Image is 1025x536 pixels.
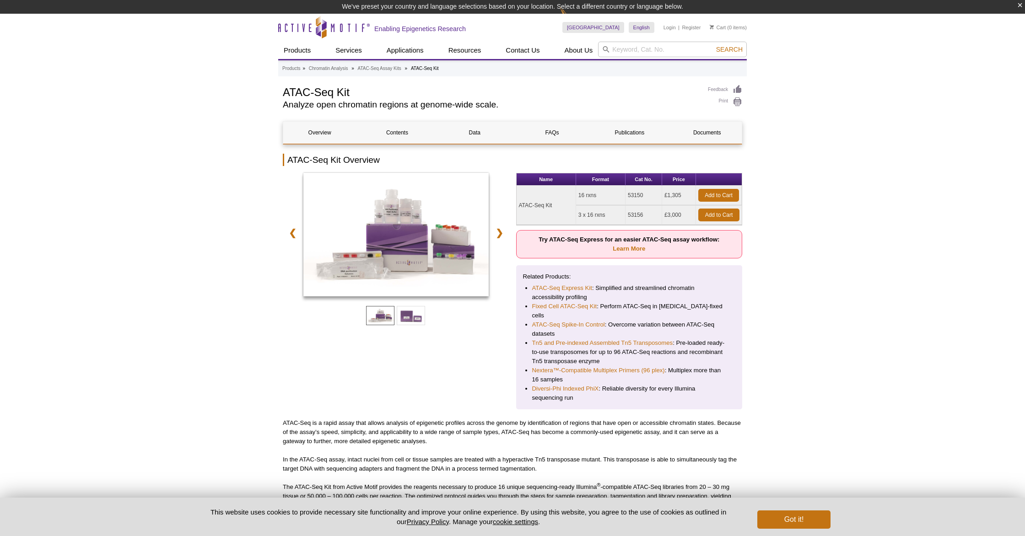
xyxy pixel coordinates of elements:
[629,22,654,33] a: English
[361,122,433,144] a: Contents
[716,46,743,53] span: Search
[576,205,626,225] td: 3 x 16 rxns
[562,22,624,33] a: [GEOGRAPHIC_DATA]
[490,222,509,243] a: ❯
[532,366,727,384] li: : Multiplex more than 16 samples
[576,186,626,205] td: 16 rxns
[283,154,742,166] h2: ATAC-Seq Kit Overview
[517,173,576,186] th: Name
[500,42,545,59] a: Contact Us
[532,284,592,293] a: ATAC-Seq Express Kit
[710,25,714,29] img: Your Cart
[708,97,742,107] a: Print
[626,173,662,186] th: Cat No.
[516,122,588,144] a: FAQs
[303,173,489,296] img: ATAC-Seq Kit
[671,122,744,144] a: Documents
[532,384,727,402] li: : Reliable diversity for every Illumina sequencing run
[682,24,701,31] a: Register
[283,85,699,98] h1: ATAC-Seq Kit
[283,101,699,109] h2: Analyze open chromatin regions at genome-wide scale.
[532,302,597,311] a: Fixed Cell ATAC-Seq Kit
[532,366,665,375] a: Nextera™-Compatible Multiplex Primers (96 plex)
[278,42,316,59] a: Products
[532,302,727,320] li: : Perform ATAC-Seq in [MEDICAL_DATA]-fixed cells
[438,122,511,144] a: Data
[358,64,401,73] a: ATAC-Seq Assay Kits
[283,122,356,144] a: Overview
[598,42,747,57] input: Keyword, Cat. No.
[662,205,696,225] td: £3,000
[532,320,605,329] a: ATAC-Seq Spike-In Control
[560,7,584,28] img: Change Here
[626,205,662,225] td: 53156
[443,42,487,59] a: Resources
[330,42,367,59] a: Services
[613,245,645,252] a: Learn More
[532,284,727,302] li: : Simplified and streamlined chromatin accessibility profiling
[407,518,449,525] a: Privacy Policy
[713,45,745,54] button: Search
[593,122,666,144] a: Publications
[517,186,576,225] td: ATAC-Seq Kit
[532,338,673,348] a: Tn5 and Pre-indexed Assembled Tn5 Transposomes
[282,64,300,73] a: Products
[662,186,696,205] td: £1,305
[374,25,466,33] h2: Enabling Epigenetics Research
[532,338,727,366] li: : Pre-loaded ready-to-use transposomes for up to 96 ATAC-Seq reactions and recombinant Tn5 transp...
[532,320,727,338] li: : Overcome variation between ATAC-Seq datasets
[302,66,305,71] li: »
[698,189,739,202] a: Add to Cart
[411,66,439,71] li: ATAC-Seq Kit
[662,173,696,186] th: Price
[757,510,831,529] button: Got it!
[523,272,736,281] p: Related Products:
[678,22,680,33] li: |
[351,66,354,71] li: »
[309,64,348,73] a: Chromatin Analysis
[710,24,726,31] a: Cart
[698,209,739,221] a: Add to Cart
[708,85,742,95] a: Feedback
[576,173,626,186] th: Format
[283,482,742,510] p: The ATAC-Seq Kit from Active Motif provides the reagents necessary to produce 16 unique sequencin...
[559,42,599,59] a: About Us
[381,42,429,59] a: Applications
[597,482,600,488] sup: ®
[532,384,599,393] a: Diversi-Phi Indexed PhiX
[283,222,302,243] a: ❮
[283,418,742,446] p: ATAC-Seq is a rapid assay that allows analysis of epigenetic profiles across the genome by identi...
[405,66,408,71] li: »
[303,173,489,299] a: ATAC-Seq Kit
[539,236,719,252] strong: Try ATAC-Seq Express for an easier ATAC-Seq assay workflow:
[283,455,742,473] p: In the ATAC-Seq assay, intact nuclei from cell or tissue samples are treated with a hyperactive T...
[710,22,747,33] li: (0 items)
[194,507,742,526] p: This website uses cookies to provide necessary site functionality and improve your online experie...
[493,518,538,525] button: cookie settings
[664,24,676,31] a: Login
[626,186,662,205] td: 53150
